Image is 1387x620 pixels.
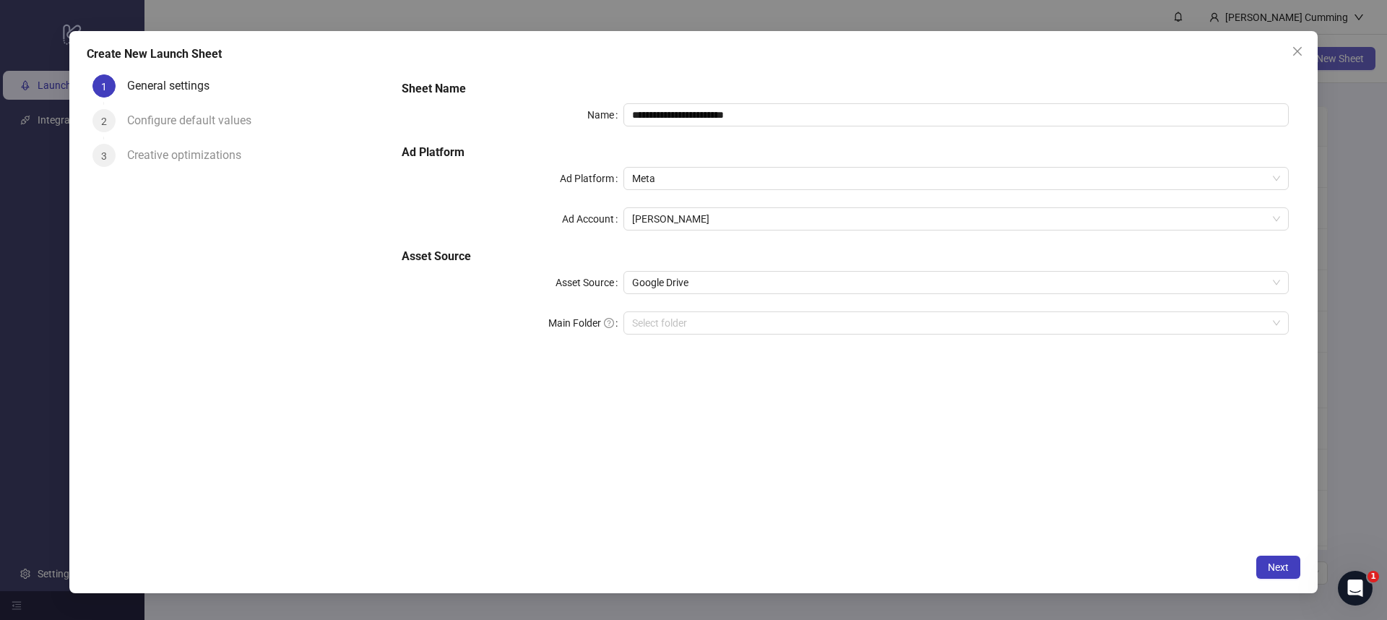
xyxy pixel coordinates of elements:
[632,168,1280,189] span: Meta
[1292,46,1303,57] span: close
[1256,556,1300,579] button: Next
[587,103,623,126] label: Name
[548,311,623,335] label: Main Folder
[402,144,1289,161] h5: Ad Platform
[632,208,1280,230] span: Barney Cools
[127,144,253,167] div: Creative optimizations
[1338,571,1373,606] iframe: Intercom live chat
[402,80,1289,98] h5: Sheet Name
[1286,40,1309,63] button: Close
[623,103,1289,126] input: Name
[127,74,221,98] div: General settings
[101,80,107,92] span: 1
[402,248,1289,265] h5: Asset Source
[1367,571,1379,582] span: 1
[604,318,614,328] span: question-circle
[87,46,1300,63] div: Create New Launch Sheet
[556,271,623,294] label: Asset Source
[101,150,107,161] span: 3
[562,207,623,231] label: Ad Account
[632,272,1280,293] span: Google Drive
[127,109,263,132] div: Configure default values
[560,167,623,190] label: Ad Platform
[1268,561,1289,573] span: Next
[101,115,107,126] span: 2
